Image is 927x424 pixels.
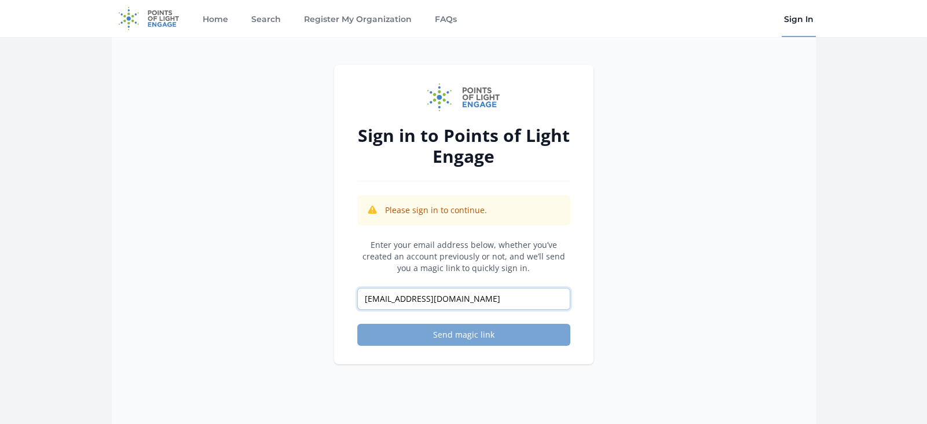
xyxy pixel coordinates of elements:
[357,239,570,274] p: Enter your email address below, whether you’ve created an account previously or not, and we’ll se...
[357,125,570,167] h2: Sign in to Points of Light Engage
[427,83,500,111] img: Points of Light Engage logo
[357,324,570,346] button: Send magic link
[385,204,487,216] p: Please sign in to continue.
[357,288,570,310] input: Email address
